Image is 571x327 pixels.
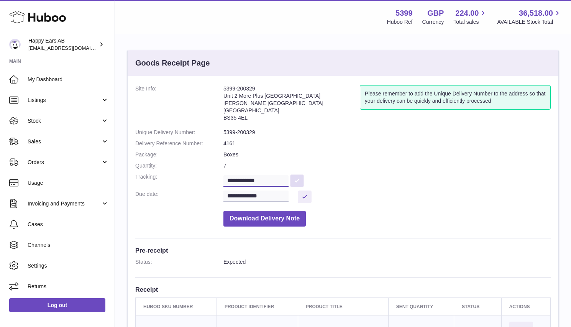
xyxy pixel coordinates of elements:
strong: GBP [427,8,444,18]
h3: Goods Receipt Page [135,58,210,68]
th: Sent Quantity [388,297,454,315]
dt: Unique Delivery Number: [135,129,223,136]
span: Usage [28,179,109,187]
dt: Due date: [135,191,223,203]
address: 5399-200329 Unit 2 More Plus [GEOGRAPHIC_DATA] [PERSON_NAME][GEOGRAPHIC_DATA] [GEOGRAPHIC_DATA] B... [223,85,360,125]
span: Sales [28,138,101,145]
h3: Pre-receipt [135,246,551,255]
th: Huboo SKU Number [136,297,217,315]
span: Invoicing and Payments [28,200,101,207]
dd: Boxes [223,151,551,158]
dt: Status: [135,258,223,266]
a: 36,518.00 AVAILABLE Stock Total [497,8,562,26]
a: Log out [9,298,105,312]
dd: 7 [223,162,551,169]
div: Huboo Ref [387,18,413,26]
dt: Tracking: [135,173,223,187]
dd: 4161 [223,140,551,147]
span: Cases [28,221,109,228]
span: My Dashboard [28,76,109,83]
th: Actions [501,297,550,315]
th: Status [454,297,501,315]
div: Happy Ears AB [28,37,97,52]
span: 224.00 [455,8,479,18]
strong: 5399 [395,8,413,18]
span: Settings [28,262,109,269]
dt: Quantity: [135,162,223,169]
span: 36,518.00 [519,8,553,18]
span: AVAILABLE Stock Total [497,18,562,26]
span: Listings [28,97,101,104]
img: 3pl@happyearsearplugs.com [9,39,21,50]
span: Channels [28,242,109,249]
div: Currency [422,18,444,26]
button: Download Delivery Note [223,211,306,227]
span: Total sales [453,18,487,26]
span: [EMAIL_ADDRESS][DOMAIN_NAME] [28,45,113,51]
span: Orders [28,159,101,166]
a: 224.00 Total sales [453,8,487,26]
span: Returns [28,283,109,290]
dt: Delivery Reference Number: [135,140,223,147]
div: Please remember to add the Unique Delivery Number to the address so that your delivery can be qui... [360,85,551,110]
dd: 5399-200329 [223,129,551,136]
dt: Package: [135,151,223,158]
dt: Site Info: [135,85,223,125]
dd: Expected [223,258,551,266]
span: Stock [28,117,101,125]
h3: Receipt [135,285,551,294]
th: Product title [298,297,388,315]
th: Product Identifier [217,297,298,315]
